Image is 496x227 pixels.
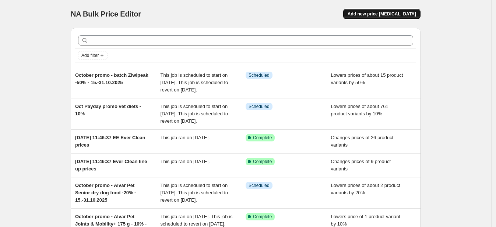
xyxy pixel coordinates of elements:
[331,159,391,172] span: Changes prices of 9 product variants
[253,135,272,141] span: Complete
[75,104,141,116] span: Oct Payday promo vet diets - 10%
[331,135,394,148] span: Changes prices of 26 product variants
[348,11,416,17] span: Add new price [MEDICAL_DATA]
[161,159,210,164] span: This job ran on [DATE].
[78,51,108,60] button: Add filter
[161,183,228,203] span: This job is scheduled to start on [DATE]. This job is scheduled to revert on [DATE].
[75,159,147,172] span: [DATE] 11:46:37 Ever Clean line up prices
[161,135,210,140] span: This job ran on [DATE].
[75,183,136,203] span: October promo - Alvar Pet Senior dry dog food -20% - 15.-31.10.2025
[253,214,272,220] span: Complete
[331,104,388,116] span: Lowers prices of about 761 product variants by 10%
[161,214,233,227] span: This job ran on [DATE]. This job is scheduled to revert on [DATE].
[71,10,141,18] span: NA Bulk Price Editor
[331,72,403,85] span: Lowers prices of about 15 product variants by 50%
[75,72,148,85] span: October promo - batch Ziwipeak -50% - 15.-31.10.2025
[331,183,401,195] span: Lowers prices of about 2 product variants by 20%
[249,104,270,109] span: Scheduled
[249,72,270,78] span: Scheduled
[343,9,421,19] button: Add new price [MEDICAL_DATA]
[161,72,228,93] span: This job is scheduled to start on [DATE]. This job is scheduled to revert on [DATE].
[75,135,145,148] span: [DATE] 11:46:37 EE Ever Clean prices
[81,53,99,58] span: Add filter
[331,214,401,227] span: Lowers price of 1 product variant by 10%
[253,159,272,165] span: Complete
[161,104,228,124] span: This job is scheduled to start on [DATE]. This job is scheduled to revert on [DATE].
[249,183,270,188] span: Scheduled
